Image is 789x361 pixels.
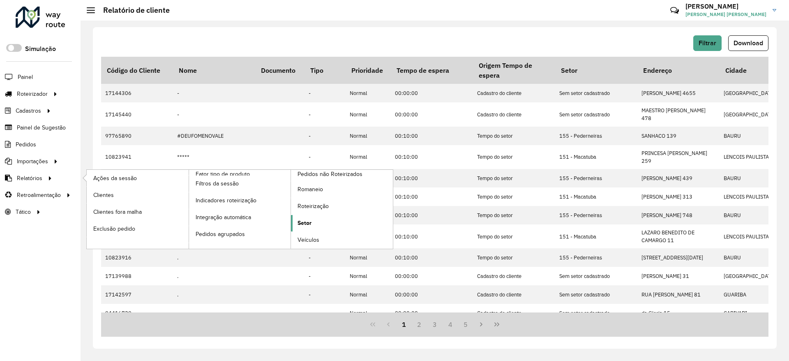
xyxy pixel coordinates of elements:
[17,90,48,98] span: Roteirizador
[305,145,346,169] td: -
[346,169,391,187] td: Normal
[555,84,637,102] td: Sem setor cadastrado
[189,226,291,243] a: Pedidos agrupados
[101,267,173,285] td: 17139988
[391,169,473,187] td: 00:10:00
[305,169,346,187] td: -
[489,317,505,332] button: Last Page
[87,220,189,237] a: Exclusão pedido
[473,304,555,322] td: Cadastro do cliente
[391,127,473,145] td: 00:10:00
[346,102,391,126] td: Normal
[637,57,720,84] th: Endereço
[473,145,555,169] td: Tempo do setor
[473,206,555,224] td: Tempo do setor
[93,191,114,199] span: Clientes
[305,304,346,322] td: -
[637,285,720,304] td: RUA [PERSON_NAME] 81
[173,102,255,126] td: -
[458,317,474,332] button: 5
[196,213,251,222] span: Integração automática
[346,285,391,304] td: Normal
[685,11,766,18] span: [PERSON_NAME] [PERSON_NAME]
[693,35,722,51] button: Filtrar
[305,84,346,102] td: -
[346,304,391,322] td: Normal
[637,102,720,126] td: MAESTRO [PERSON_NAME] 478
[196,230,245,238] span: Pedidos agrupados
[189,170,393,248] a: Pedidos não Roteirizados
[173,248,255,267] td: .
[196,196,256,205] span: Indicadores roteirização
[555,102,637,126] td: Sem setor cadastrado
[298,202,329,211] span: Roteirização
[101,84,173,102] td: 17144306
[637,267,720,285] td: [PERSON_NAME] 31
[16,140,36,149] span: Pedidos
[637,187,720,206] td: [PERSON_NAME] 313
[196,179,239,188] span: Filtros da sessão
[391,84,473,102] td: 00:00:00
[189,209,291,226] a: Integração automática
[87,204,189,220] a: Clientes fora malha
[17,191,61,199] span: Retroalimentação
[16,208,31,216] span: Tático
[101,145,173,169] td: 10823941
[173,57,255,84] th: Nome
[17,157,48,166] span: Importações
[411,317,427,332] button: 2
[305,127,346,145] td: -
[637,224,720,248] td: LAZARO BENEDITO DE CAMARGO 11
[305,57,346,84] th: Tipo
[87,187,189,203] a: Clientes
[25,44,56,54] label: Simulação
[473,224,555,248] td: Tempo do setor
[699,39,716,46] span: Filtrar
[555,224,637,248] td: 151 - Macatuba
[189,192,291,209] a: Indicadores roteirização
[391,145,473,169] td: 00:10:00
[473,187,555,206] td: Tempo do setor
[555,145,637,169] td: 151 - Macatuba
[555,187,637,206] td: 151 - Macatuba
[427,317,443,332] button: 3
[17,123,66,132] span: Painel de Sugestão
[637,206,720,224] td: [PERSON_NAME] 748
[101,57,173,84] th: Código do Cliente
[101,169,173,187] td: 10824096
[555,57,637,84] th: Setor
[346,145,391,169] td: Normal
[637,169,720,187] td: [PERSON_NAME] 439
[391,206,473,224] td: 00:10:00
[101,304,173,322] td: 94416729
[473,285,555,304] td: Cadastro do cliente
[346,57,391,84] th: Prioridade
[173,127,255,145] td: #DEUFOMENOVALE
[305,102,346,126] td: -
[443,317,458,332] button: 4
[87,170,189,186] a: Ações da sessão
[305,267,346,285] td: -
[291,181,393,198] a: Romaneio
[555,169,637,187] td: 155 - Pederneiras
[95,6,170,15] h2: Relatório de cliente
[16,106,41,115] span: Cadastros
[173,304,255,322] td: .
[391,102,473,126] td: 00:00:00
[255,57,305,84] th: Documento
[637,145,720,169] td: PRINCESA [PERSON_NAME] 259
[473,84,555,102] td: Cadastro do cliente
[346,267,391,285] td: Normal
[666,2,683,19] a: Contato Rápido
[101,248,173,267] td: 10823916
[637,84,720,102] td: [PERSON_NAME] 4655
[18,73,33,81] span: Painel
[734,39,763,46] span: Download
[391,224,473,248] td: 00:10:00
[473,169,555,187] td: Tempo do setor
[305,248,346,267] td: -
[291,215,393,231] a: Setor
[555,285,637,304] td: Sem setor cadastrado
[173,84,255,102] td: -
[391,248,473,267] td: 00:10:00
